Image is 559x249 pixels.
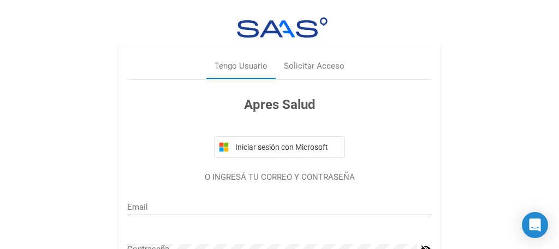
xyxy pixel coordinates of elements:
[233,143,340,151] span: Iniciar sesión con Microsoft
[284,60,344,72] div: Solicitar Acceso
[215,60,267,72] div: Tengo Usuario
[522,212,548,238] div: Open Intercom Messenger
[127,171,431,184] p: O INGRESÁ TU CORREO Y CONTRASEÑA
[127,95,431,114] h3: Apres Salud
[214,136,345,158] button: Iniciar sesión con Microsoft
